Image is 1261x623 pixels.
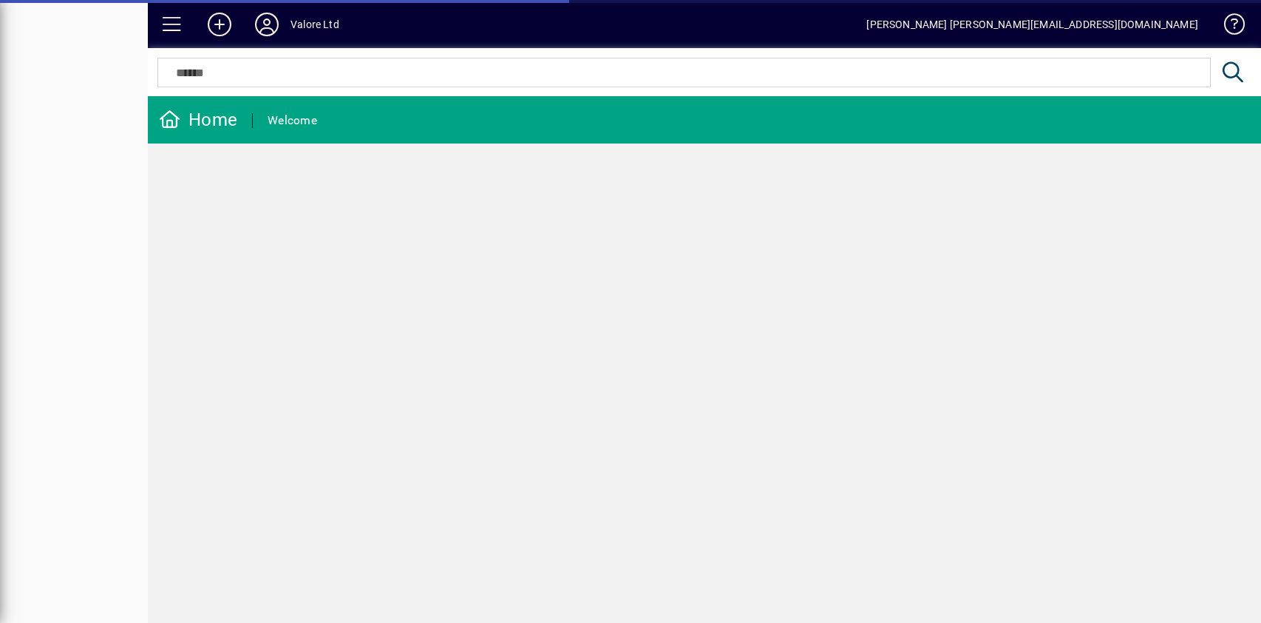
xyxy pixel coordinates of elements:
div: [PERSON_NAME] [PERSON_NAME][EMAIL_ADDRESS][DOMAIN_NAME] [866,13,1198,36]
div: Welcome [268,109,317,132]
div: Valore Ltd [290,13,339,36]
a: Knowledge Base [1213,3,1243,51]
div: Home [159,108,237,132]
button: Add [196,11,243,38]
button: Profile [243,11,290,38]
